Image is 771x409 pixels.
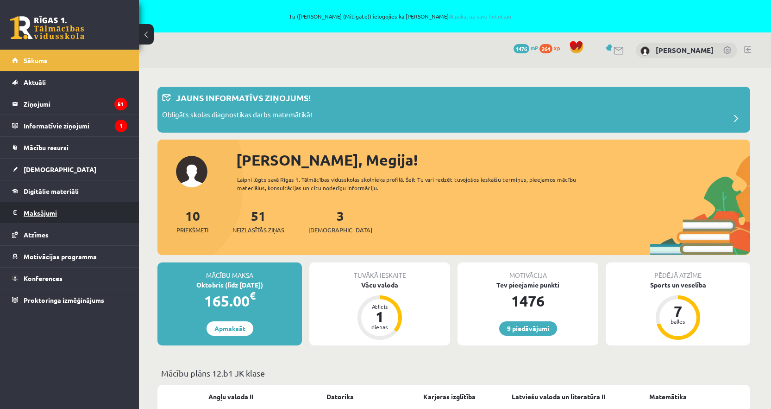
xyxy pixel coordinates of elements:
[309,280,450,341] a: Vācu valoda Atlicis 1 dienas
[423,392,476,402] a: Karjeras izglītība
[606,262,750,280] div: Pēdējā atzīme
[10,16,84,39] a: Rīgas 1. Tālmācības vidusskola
[512,392,605,402] a: Latviešu valoda un literatūra II
[499,321,557,336] a: 9 piedāvājumi
[115,120,127,132] i: 1
[24,56,47,64] span: Sākums
[458,280,598,290] div: Tev pieejamie punkti
[162,109,312,122] p: Obligāts skolas diagnostikas darbs matemātikā!
[157,290,302,312] div: 165.00
[458,262,598,280] div: Motivācija
[554,44,560,51] span: xp
[309,262,450,280] div: Tuvākā ieskaite
[309,280,450,290] div: Vācu valoda
[207,321,253,336] a: Apmaksāt
[12,71,127,93] a: Aktuāli
[458,290,598,312] div: 1476
[606,280,750,341] a: Sports un veselība 7 balles
[326,392,354,402] a: Datorika
[640,46,650,56] img: Megija Āboltiņa
[12,224,127,245] a: Atzīmes
[24,165,96,173] span: [DEMOGRAPHIC_DATA]
[24,143,69,152] span: Mācību resursi
[12,268,127,289] a: Konferences
[366,324,394,330] div: dienas
[232,207,284,235] a: 51Neizlasītās ziņas
[514,44,529,53] span: 1476
[664,304,692,319] div: 7
[24,274,63,282] span: Konferences
[308,225,372,235] span: [DEMOGRAPHIC_DATA]
[24,115,127,136] legend: Informatīvie ziņojumi
[161,367,746,379] p: Mācību plāns 12.b1 JK klase
[12,289,127,311] a: Proktoringa izmēģinājums
[236,149,750,171] div: [PERSON_NAME], Megija!
[107,13,694,19] span: Tu ([PERSON_NAME] (Mitigate)) ielogojies kā [PERSON_NAME]
[539,44,564,51] a: 264 xp
[114,98,127,110] i: 51
[366,309,394,324] div: 1
[12,159,127,180] a: [DEMOGRAPHIC_DATA]
[176,225,208,235] span: Priekšmeti
[649,392,687,402] a: Matemātika
[24,93,127,115] legend: Ziņojumi
[24,252,97,261] span: Motivācijas programma
[539,44,552,53] span: 264
[12,180,127,202] a: Digitālie materiāli
[24,78,46,86] span: Aktuāli
[157,262,302,280] div: Mācību maksa
[12,93,127,115] a: Ziņojumi51
[24,202,127,224] legend: Maksājumi
[176,207,208,235] a: 10Priekšmeti
[208,392,253,402] a: Angļu valoda II
[656,45,714,55] a: [PERSON_NAME]
[531,44,538,51] span: mP
[664,319,692,324] div: balles
[12,115,127,136] a: Informatīvie ziņojumi1
[24,187,79,195] span: Digitālie materiāli
[366,304,394,309] div: Atlicis
[24,296,104,304] span: Proktoringa izmēģinājums
[237,175,593,192] div: Laipni lūgts savā Rīgas 1. Tālmācības vidusskolas skolnieka profilā. Šeit Tu vari redzēt tuvojošo...
[250,289,256,302] span: €
[157,280,302,290] div: Oktobris (līdz [DATE])
[12,246,127,267] a: Motivācijas programma
[12,202,127,224] a: Maksājumi
[449,13,511,20] a: Atpakaļ uz savu lietotāju
[232,225,284,235] span: Neizlasītās ziņas
[176,91,311,104] p: Jauns informatīvs ziņojums!
[514,44,538,51] a: 1476 mP
[24,230,49,239] span: Atzīmes
[606,280,750,290] div: Sports un veselība
[12,137,127,158] a: Mācību resursi
[12,50,127,71] a: Sākums
[162,91,746,128] a: Jauns informatīvs ziņojums! Obligāts skolas diagnostikas darbs matemātikā!
[308,207,372,235] a: 3[DEMOGRAPHIC_DATA]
